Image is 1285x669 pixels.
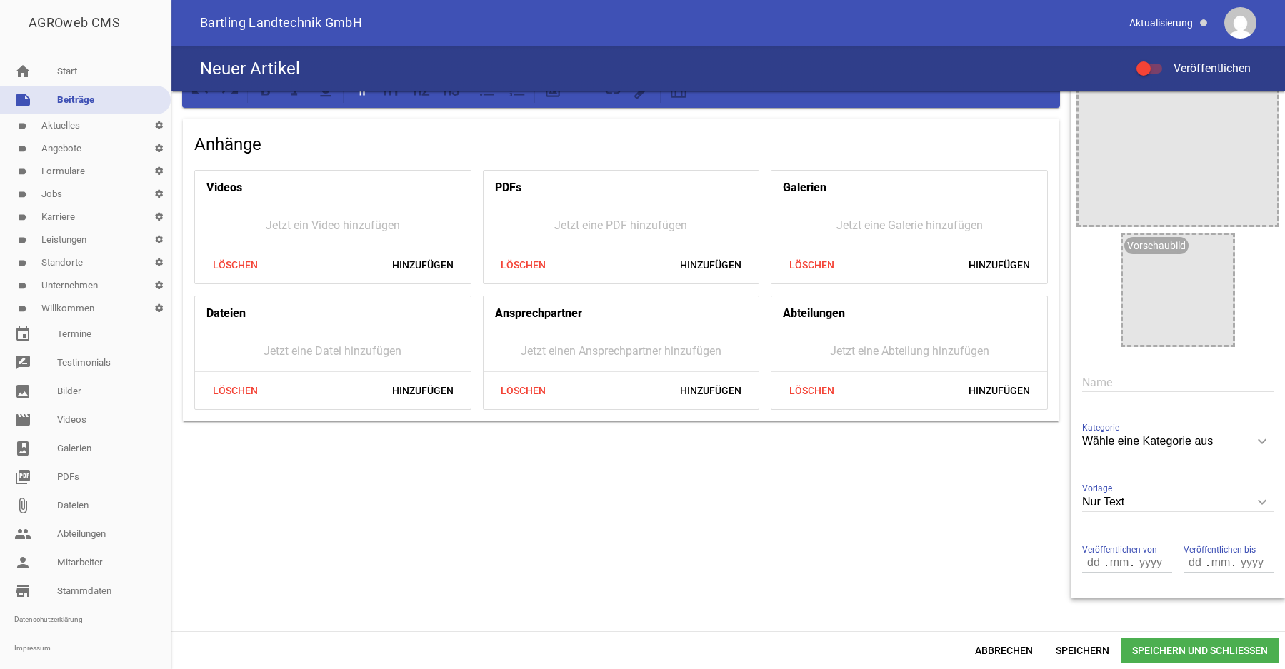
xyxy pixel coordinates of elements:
[777,252,846,278] span: Löschen
[1184,553,1208,572] input: dd
[381,252,465,278] span: Hinzufügen
[14,91,31,109] i: note
[147,206,171,228] i: settings
[195,331,471,371] div: Jetzt eine Datei hinzufügen
[783,302,845,325] h4: Abteilungen
[195,205,471,246] div: Jetzt ein Video hinzufügen
[14,497,31,514] i: attach_file
[771,205,1047,246] div: Jetzt eine Galerie hinzufügen
[147,251,171,274] i: settings
[200,57,300,80] h4: Neuer Artikel
[484,331,759,371] div: Jetzt einen Ansprechpartner hinzufügen
[381,378,465,403] span: Hinzufügen
[18,190,27,199] i: label
[14,468,31,486] i: picture_as_pdf
[1121,638,1279,663] span: Speichern und Schließen
[669,252,753,278] span: Hinzufügen
[957,252,1041,278] span: Hinzufügen
[18,304,27,313] i: label
[147,228,171,251] i: settings
[194,133,1048,156] h4: Anhänge
[18,281,27,291] i: label
[1082,543,1157,557] span: Veröffentlichen von
[1234,553,1269,572] input: yyyy
[14,440,31,457] i: photo_album
[1044,638,1121,663] span: Speichern
[1251,491,1274,513] i: keyboard_arrow_down
[147,137,171,160] i: settings
[201,252,269,278] span: Löschen
[1082,553,1106,572] input: dd
[1208,553,1234,572] input: mm
[18,121,27,131] i: label
[771,331,1047,371] div: Jetzt eine Abteilung hinzufügen
[964,638,1044,663] span: Abbrechen
[957,378,1041,403] span: Hinzufügen
[14,383,31,400] i: image
[14,354,31,371] i: rate_review
[14,554,31,571] i: person
[1156,61,1251,75] span: Veröffentlichen
[206,176,242,199] h4: Videos
[1184,543,1256,557] span: Veröffentlichen bis
[18,144,27,154] i: label
[18,258,27,268] i: label
[669,378,753,403] span: Hinzufügen
[147,114,171,137] i: settings
[484,205,759,246] div: Jetzt eine PDF hinzufügen
[14,411,31,428] i: movie
[18,167,27,176] i: label
[200,16,362,29] span: Bartling Landtechnik GmbH
[147,297,171,320] i: settings
[18,236,27,245] i: label
[14,583,31,600] i: store_mall_directory
[201,378,269,403] span: Löschen
[147,183,171,206] i: settings
[206,302,246,325] h4: Dateien
[1132,553,1168,572] input: yyyy
[495,302,582,325] h4: Ansprechpartner
[14,525,31,543] i: people
[489,252,558,278] span: Löschen
[1124,237,1189,254] div: Vorschaubild
[783,176,826,199] h4: Galerien
[14,63,31,80] i: home
[495,176,521,199] h4: PDFs
[777,378,846,403] span: Löschen
[489,378,558,403] span: Löschen
[1251,430,1274,453] i: keyboard_arrow_down
[147,160,171,183] i: settings
[1106,553,1132,572] input: mm
[147,274,171,297] i: settings
[18,213,27,222] i: label
[14,326,31,343] i: event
